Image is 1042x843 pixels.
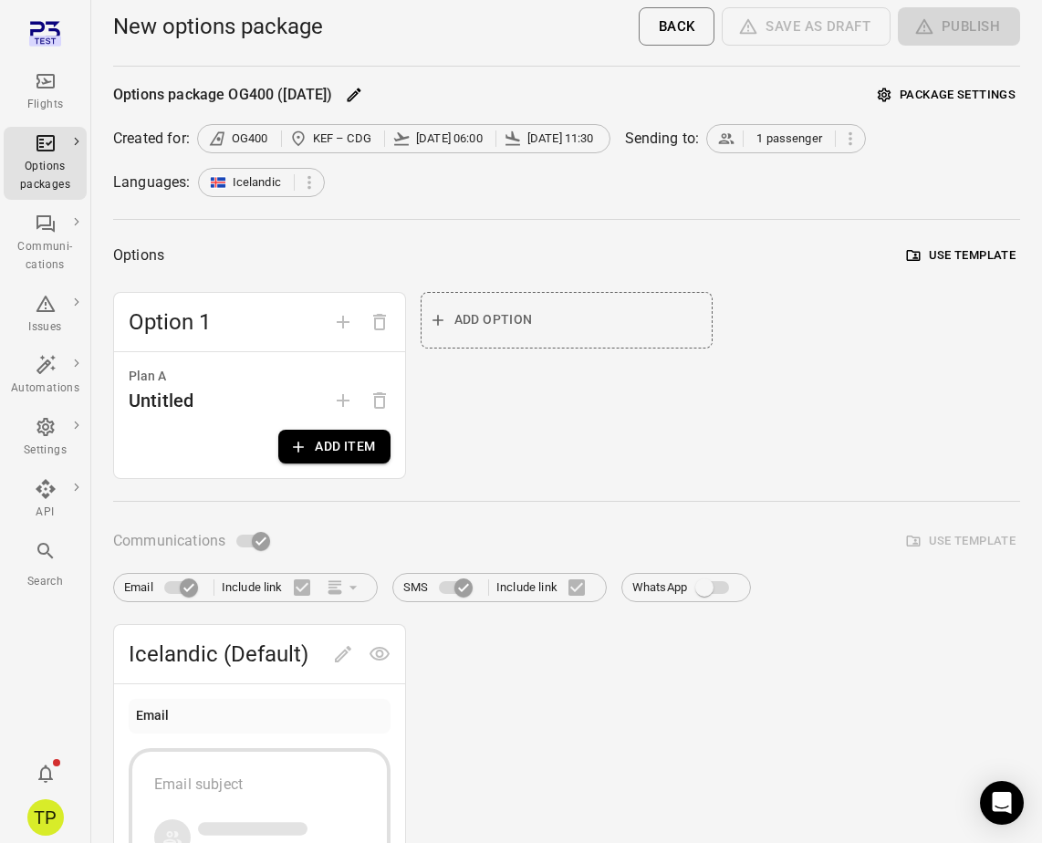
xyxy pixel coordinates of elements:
[403,570,481,605] label: SMS
[340,81,368,109] button: Edit
[136,706,170,726] div: Email
[11,238,79,275] div: Communi-cations
[113,243,164,268] div: Options
[361,312,398,329] span: Delete option
[198,168,325,197] div: Icelandic
[325,391,361,409] span: Add plan
[361,644,398,661] span: Preview
[325,312,361,329] span: Add option
[113,84,333,106] div: Options package OG400 ([DATE])
[278,430,390,463] button: Add item
[527,130,594,148] span: [DATE] 11:30
[11,442,79,460] div: Settings
[639,7,715,46] button: Back
[313,130,371,148] span: KEF – CDG
[4,349,87,403] a: Automations
[873,81,1020,109] button: Package settings
[113,172,191,193] div: Languages:
[4,411,87,465] a: Settings
[625,128,700,150] div: Sending to:
[11,380,79,398] div: Automations
[27,799,64,836] div: TP
[124,570,206,605] label: Email
[4,65,87,120] a: Flights
[129,307,325,337] span: Option 1
[113,12,323,41] h1: New options package
[361,391,398,409] span: Options need to have at least one plan
[4,207,87,280] a: Communi-cations
[416,130,483,148] span: [DATE] 06:00
[20,792,71,843] button: Tómas Páll Máté
[27,755,64,792] button: Notifications
[4,473,87,527] a: API
[902,242,1020,270] button: Use template
[706,124,866,153] div: 1 passenger
[233,173,281,192] span: Icelandic
[113,128,190,150] div: Created for:
[325,644,361,661] span: Edit
[113,528,225,554] span: Communications
[129,640,325,669] span: Icelandic (Default)
[980,781,1024,825] div: Open Intercom Messenger
[11,318,79,337] div: Issues
[232,130,268,148] span: OG400
[11,504,79,522] div: API
[756,130,822,148] span: 1 passenger
[129,367,391,387] div: Plan A
[11,158,79,194] div: Options packages
[496,568,596,607] label: Include link
[4,127,87,200] a: Options packages
[632,570,740,605] label: WhatsApp
[11,573,79,591] div: Search
[4,535,87,596] button: Search
[222,568,321,607] label: Include link
[11,96,79,114] div: Flights
[4,287,87,342] a: Issues
[129,386,193,415] div: Untitled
